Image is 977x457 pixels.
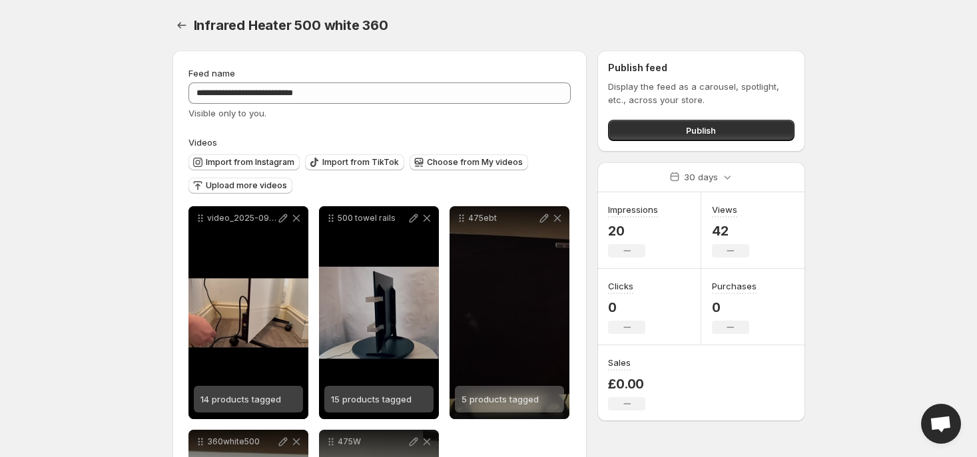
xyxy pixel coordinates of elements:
[206,180,287,191] span: Upload more videos
[188,178,292,194] button: Upload more videos
[450,206,569,419] div: 475ebt5 products tagged
[331,394,412,404] span: 15 products tagged
[206,157,294,168] span: Import from Instagram
[322,157,399,168] span: Import from TikTok
[712,279,757,293] h3: Purchases
[608,80,794,106] p: Display the feed as a carousel, spotlight, etc., across your store.
[468,213,537,224] p: 475ebt
[608,223,658,239] p: 20
[608,356,631,369] h3: Sales
[608,61,794,75] h2: Publish feed
[921,404,961,444] div: Open chat
[684,170,718,184] p: 30 days
[712,299,757,315] p: 0
[410,154,528,170] button: Choose from My videos
[338,213,407,224] p: 500 towel rails
[712,223,749,239] p: 42
[305,154,404,170] button: Import from TikTok
[608,279,633,293] h3: Clicks
[194,17,388,33] span: Infrared Heater 500 white 360
[427,157,523,168] span: Choose from My videos
[207,436,276,447] p: 360white500
[207,213,276,224] p: video_2025-09-18_13-52-01
[608,299,645,315] p: 0
[608,376,645,392] p: £0.00
[188,108,266,118] span: Visible only to you.
[686,124,716,137] span: Publish
[188,154,300,170] button: Import from Instagram
[188,206,308,419] div: video_2025-09-18_13-52-0114 products tagged
[608,120,794,141] button: Publish
[462,394,539,404] span: 5 products tagged
[200,394,281,404] span: 14 products tagged
[188,68,235,78] span: Feed name
[172,16,191,35] button: Settings
[712,203,737,216] h3: Views
[338,436,407,447] p: 475W
[188,137,217,148] span: Videos
[608,203,658,216] h3: Impressions
[319,206,439,419] div: 500 towel rails15 products tagged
